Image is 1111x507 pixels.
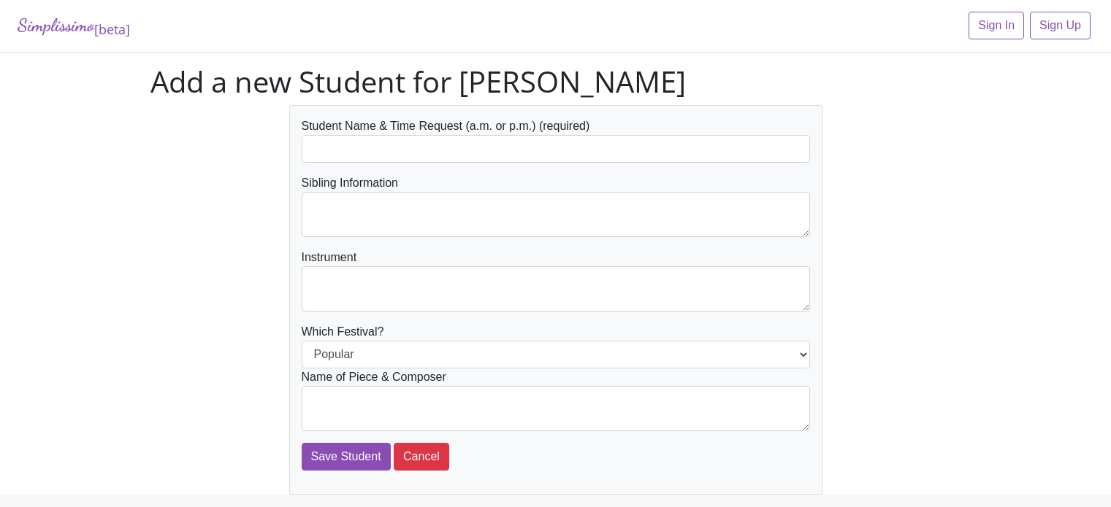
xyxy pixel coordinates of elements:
a: Sign Up [1030,12,1091,39]
a: Simplissimo[beta] [18,12,130,40]
div: Sibling Information [302,174,810,237]
input: Save Student [302,443,391,471]
sub: [beta] [94,20,130,38]
form: Which Festival? [302,117,810,471]
div: Student Name & Time Request (a.m. or p.m.) (required) [302,117,810,163]
div: Name of Piece & Composer [302,368,810,431]
div: Instrument [302,249,810,311]
h1: Add a new Student for [PERSON_NAME] [150,64,961,99]
button: Cancel [394,443,449,471]
a: Sign In [969,12,1024,39]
